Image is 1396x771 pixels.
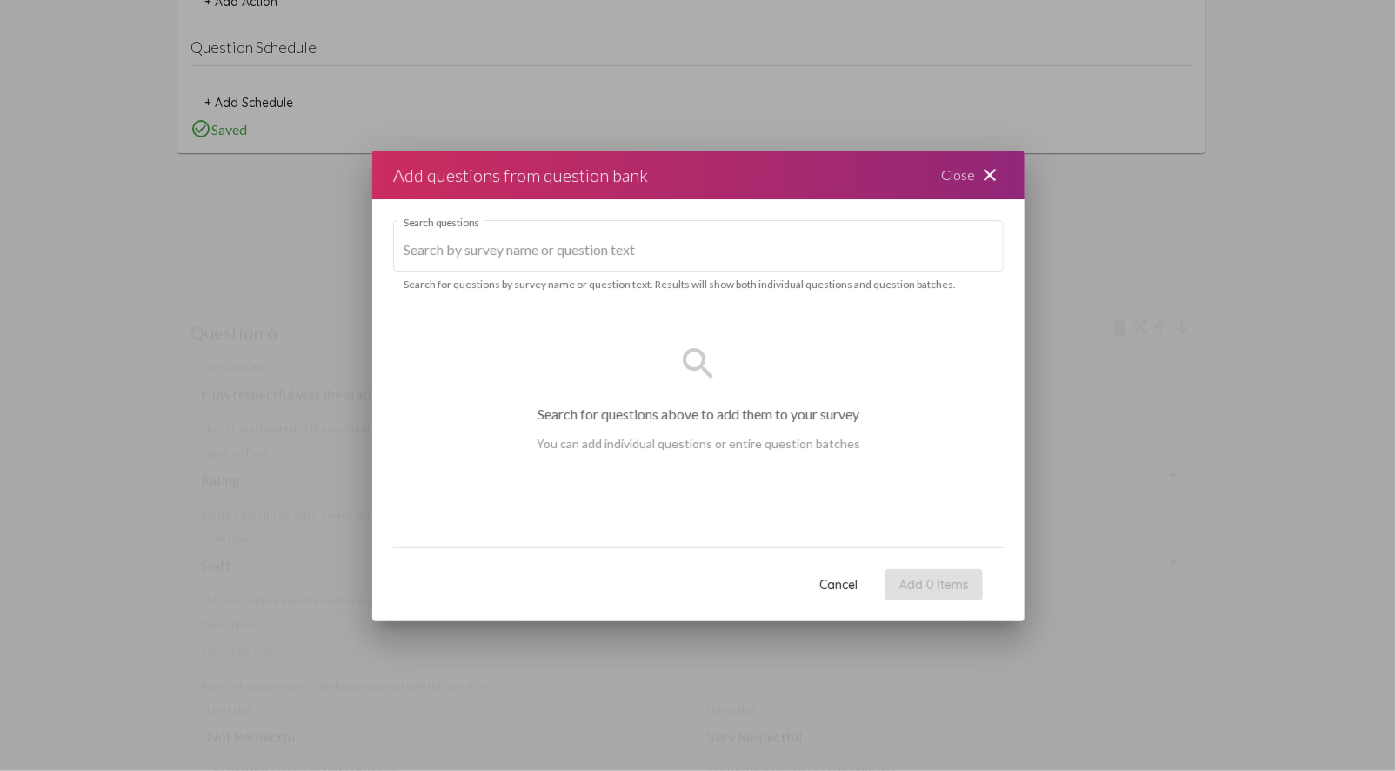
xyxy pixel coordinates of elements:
mat-icon: search [678,342,719,384]
div: Add questions from question bank [393,161,648,189]
button: Cancel [805,569,872,600]
mat-icon: close [979,164,1000,185]
p: Search for questions above to add them to your survey [538,405,859,421]
button: Add 0 Items [885,569,983,600]
p: You can add individual questions or entire question batches [537,435,860,450]
input: Search by survey name or question text [404,242,993,258]
mat-hint: Search for questions by survey name or question text. Results will show both individual questions... [404,278,956,291]
span: Add 0 Items [899,577,969,593]
div: Close [920,151,1025,199]
span: Cancel [819,577,858,593]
